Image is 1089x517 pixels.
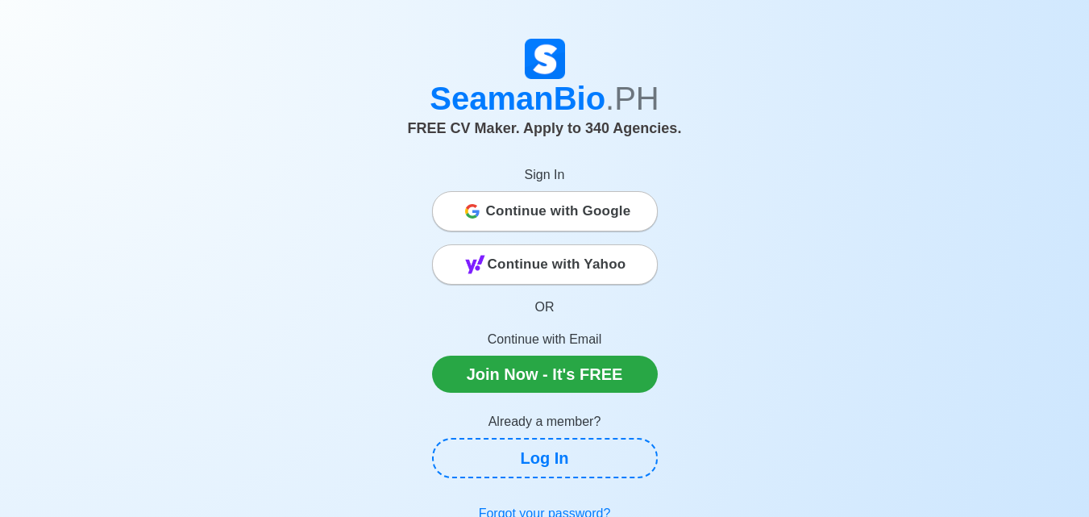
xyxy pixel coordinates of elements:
a: Log In [432,438,658,478]
button: Continue with Google [432,191,658,231]
button: Continue with Yahoo [432,244,658,285]
a: Join Now - It's FREE [432,356,658,393]
span: FREE CV Maker. Apply to 340 Agencies. [408,120,682,136]
span: .PH [605,81,659,116]
span: Continue with Yahoo [488,248,626,281]
p: Continue with Email [432,330,658,349]
img: Logo [525,39,565,79]
p: Sign In [432,165,658,185]
h1: SeamanBio [98,79,992,118]
p: OR [432,298,658,317]
p: Already a member? [432,412,658,432]
span: Continue with Google [486,195,631,227]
